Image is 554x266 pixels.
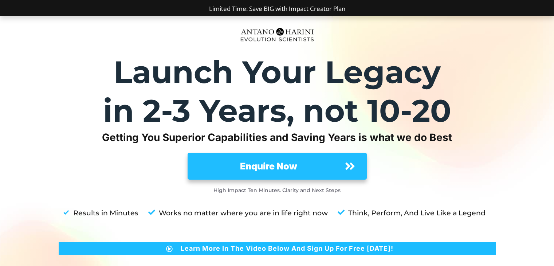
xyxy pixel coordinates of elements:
strong: Enquire Now [240,161,297,172]
strong: Launch Your Legacy [114,53,441,91]
img: Evolution-Scientist (2) [237,24,317,46]
strong: High Impact Ten Minutes. Clarity and Next Steps [213,187,341,193]
a: Enquire Now [188,153,367,180]
strong: in 2-3 Years, not 10-20 [103,92,451,129]
a: Limited Time: Save BIG with Impact Creator Plan [209,4,345,13]
strong: Think, Perform, And Live Like a Legend [348,209,486,217]
strong: Results in Minutes [73,209,138,217]
strong: Learn More In The Video Below And Sign Up For Free [DATE]! [181,245,393,252]
strong: Getting You Superior Capabilities and Saving Years is what we do Best [102,131,452,144]
strong: Works no matter where you are in life right now [159,209,328,217]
